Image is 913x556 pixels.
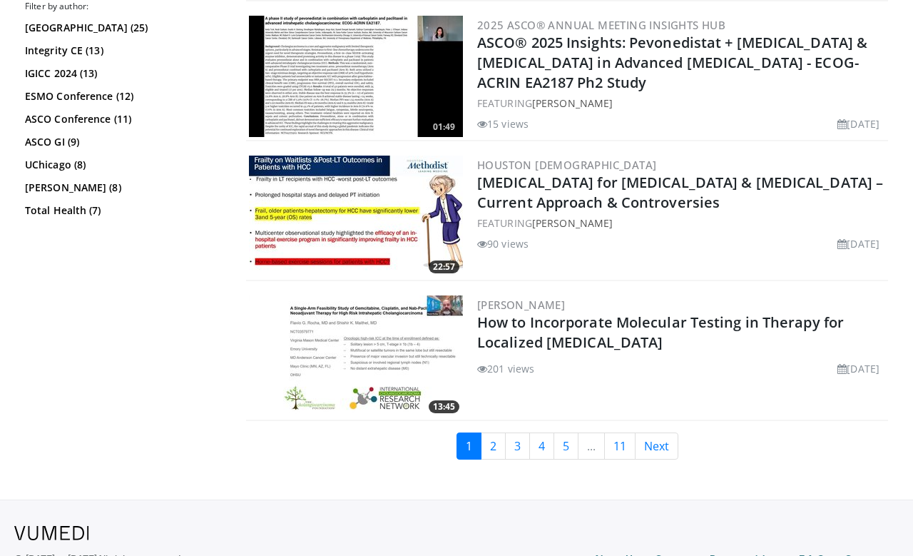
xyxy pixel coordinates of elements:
[837,116,879,131] li: [DATE]
[477,236,529,251] li: 90 views
[25,66,221,81] a: IGICC 2024 (13)
[837,236,879,251] li: [DATE]
[249,295,463,417] a: 13:45
[25,158,221,172] a: UChicago (8)
[604,433,636,460] a: 11
[456,433,481,460] a: 1
[25,203,221,218] a: Total Health (7)
[25,44,221,58] a: Integrity CE (13)
[477,33,867,92] a: ASCO® 2025 Insights: Pevonedistat + [MEDICAL_DATA] & [MEDICAL_DATA] in Advanced [MEDICAL_DATA] - ...
[429,121,459,133] span: 01:49
[477,18,725,32] a: 2025 ASCO® Annual Meeting Insights Hub
[477,361,534,376] li: 201 views
[249,156,463,277] img: 51fabc50-17bf-42c9-846f-ee70362b45ee.300x170_q85_crop-smart_upscale.jpg
[25,112,221,126] a: ASCO Conference (11)
[429,261,459,273] span: 22:57
[25,135,221,149] a: ASCO GI (9)
[429,400,459,413] span: 13:45
[14,526,89,540] img: VuMedi Logo
[246,433,888,460] nav: Search results pages
[249,295,463,417] img: af793922-4dd4-4a9a-950f-5d1cdefea617.300x170_q85_crop-smart_upscale.jpg
[249,156,463,277] a: 22:57
[477,116,529,131] li: 15 views
[532,96,613,110] a: [PERSON_NAME]
[477,173,883,212] a: [MEDICAL_DATA] for [MEDICAL_DATA] & [MEDICAL_DATA] – Current Approach & Controversies
[249,16,463,137] img: 0957ed88-1aae-4c8f-9528-e16fcccf9f07.300x170_q85_crop-smart_upscale.jpg
[477,158,656,172] a: Houston [DEMOGRAPHIC_DATA]
[25,181,221,195] a: [PERSON_NAME] (8)
[25,21,221,35] a: [GEOGRAPHIC_DATA] (25)
[837,361,879,376] li: [DATE]
[635,433,678,460] a: Next
[505,433,530,460] a: 3
[25,89,221,103] a: ESMO Conference (12)
[477,96,885,111] div: FEATURING
[529,433,554,460] a: 4
[477,313,844,352] a: How to Incorporate Molecular Testing in Therapy for Localized [MEDICAL_DATA]
[25,1,225,12] h3: Filter by author:
[554,433,578,460] a: 5
[532,216,613,230] a: [PERSON_NAME]
[249,16,463,137] a: 01:49
[477,298,565,312] a: [PERSON_NAME]
[481,433,506,460] a: 2
[477,216,885,231] div: FEATURING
